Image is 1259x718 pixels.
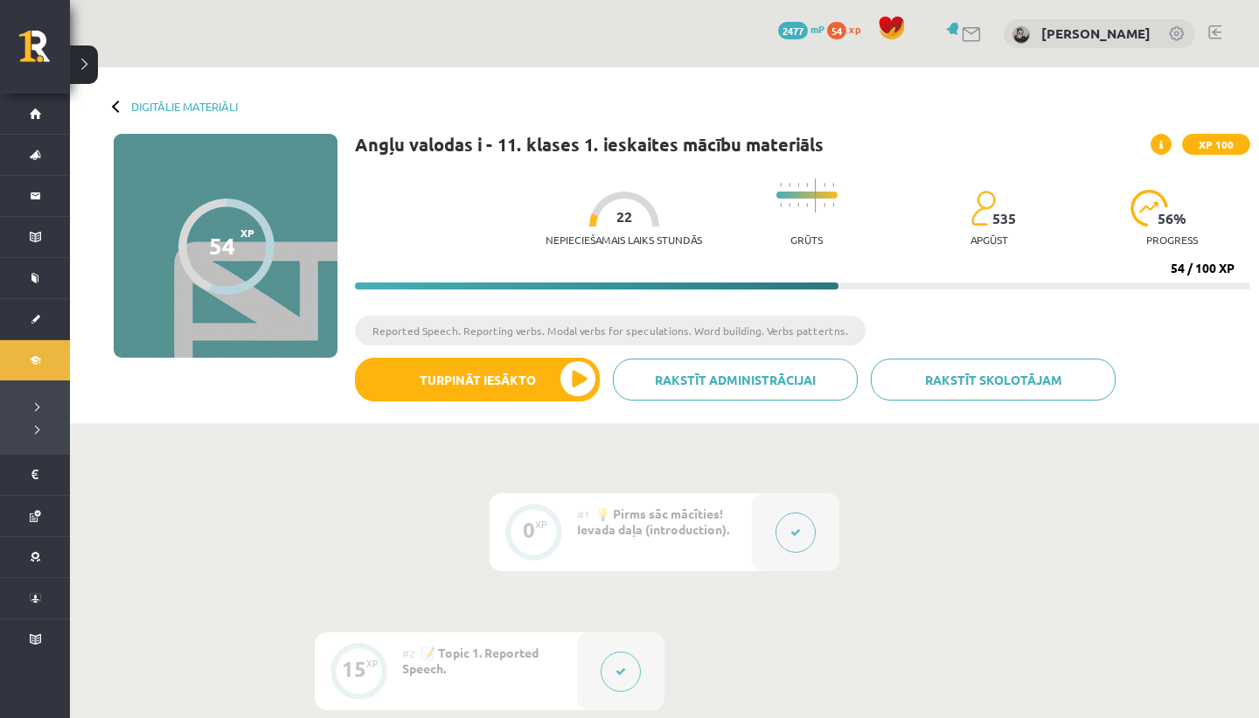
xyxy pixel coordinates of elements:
[832,203,834,207] img: icon-short-line-57e1e144782c952c97e751825c79c345078a6d821885a25fce030b3d8c18986b.svg
[824,183,825,187] img: icon-short-line-57e1e144782c952c97e751825c79c345078a6d821885a25fce030b3d8c18986b.svg
[1012,26,1030,44] img: Vaļerija Guka
[789,183,790,187] img: icon-short-line-57e1e144782c952c97e751825c79c345078a6d821885a25fce030b3d8c18986b.svg
[871,359,1116,401] a: Rakstīt skolotājam
[577,507,590,521] span: #1
[780,203,782,207] img: icon-short-line-57e1e144782c952c97e751825c79c345078a6d821885a25fce030b3d8c18986b.svg
[1158,211,1187,227] span: 56 %
[849,22,860,36] span: xp
[810,22,824,36] span: mP
[806,183,808,187] img: icon-short-line-57e1e144782c952c97e751825c79c345078a6d821885a25fce030b3d8c18986b.svg
[366,659,379,668] div: XP
[402,645,539,676] span: 📝 Topic 1. Reported Speech.
[577,505,729,537] span: 💡 Pirms sāc mācīties! Ievada daļa (introduction).
[992,211,1016,227] span: 535
[1041,24,1151,42] a: [PERSON_NAME]
[780,183,782,187] img: icon-short-line-57e1e144782c952c97e751825c79c345078a6d821885a25fce030b3d8c18986b.svg
[240,227,254,239] span: XP
[131,100,238,113] a: Digitālie materiāli
[832,183,834,187] img: icon-short-line-57e1e144782c952c97e751825c79c345078a6d821885a25fce030b3d8c18986b.svg
[790,234,823,246] p: Grūts
[342,661,366,677] div: 15
[970,190,996,227] img: students-c634bb4e5e11cddfef0936a35e636f08e4e9abd3cc4e673bd6f9a4125e45ecb1.svg
[355,358,600,401] button: Turpināt iesākto
[613,359,858,401] a: Rakstīt administrācijai
[616,209,632,225] span: 22
[970,234,1008,246] p: apgūst
[806,203,808,207] img: icon-short-line-57e1e144782c952c97e751825c79c345078a6d821885a25fce030b3d8c18986b.svg
[778,22,824,36] a: 2477 mP
[789,203,790,207] img: icon-short-line-57e1e144782c952c97e751825c79c345078a6d821885a25fce030b3d8c18986b.svg
[19,31,70,74] a: Rīgas 1. Tālmācības vidusskola
[797,183,799,187] img: icon-short-line-57e1e144782c952c97e751825c79c345078a6d821885a25fce030b3d8c18986b.svg
[778,22,808,39] span: 2477
[815,178,817,213] img: icon-long-line-d9ea69661e0d244f92f715978eff75569469978d946b2353a9bb055b3ed8787d.svg
[209,233,235,259] div: 54
[1146,234,1198,246] p: progress
[402,646,415,660] span: #2
[824,203,825,207] img: icon-short-line-57e1e144782c952c97e751825c79c345078a6d821885a25fce030b3d8c18986b.svg
[355,316,866,345] li: Reported Speech. Reporting verbs. Modal verbs for speculations. Word building. Verbs pattertns.
[546,234,702,246] p: Nepieciešamais laiks stundās
[827,22,869,36] a: 54 xp
[797,203,799,207] img: icon-short-line-57e1e144782c952c97e751825c79c345078a6d821885a25fce030b3d8c18986b.svg
[1182,134,1250,155] span: XP 100
[535,519,547,529] div: XP
[827,22,846,39] span: 54
[355,134,824,155] h1: Angļu valodas i - 11. klases 1. ieskaites mācību materiāls
[1130,190,1168,227] img: icon-progress-161ccf0a02000e728c5f80fcf4c31c7af3da0e1684b2b1d7c360e028c24a22f1.svg
[523,522,535,538] div: 0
